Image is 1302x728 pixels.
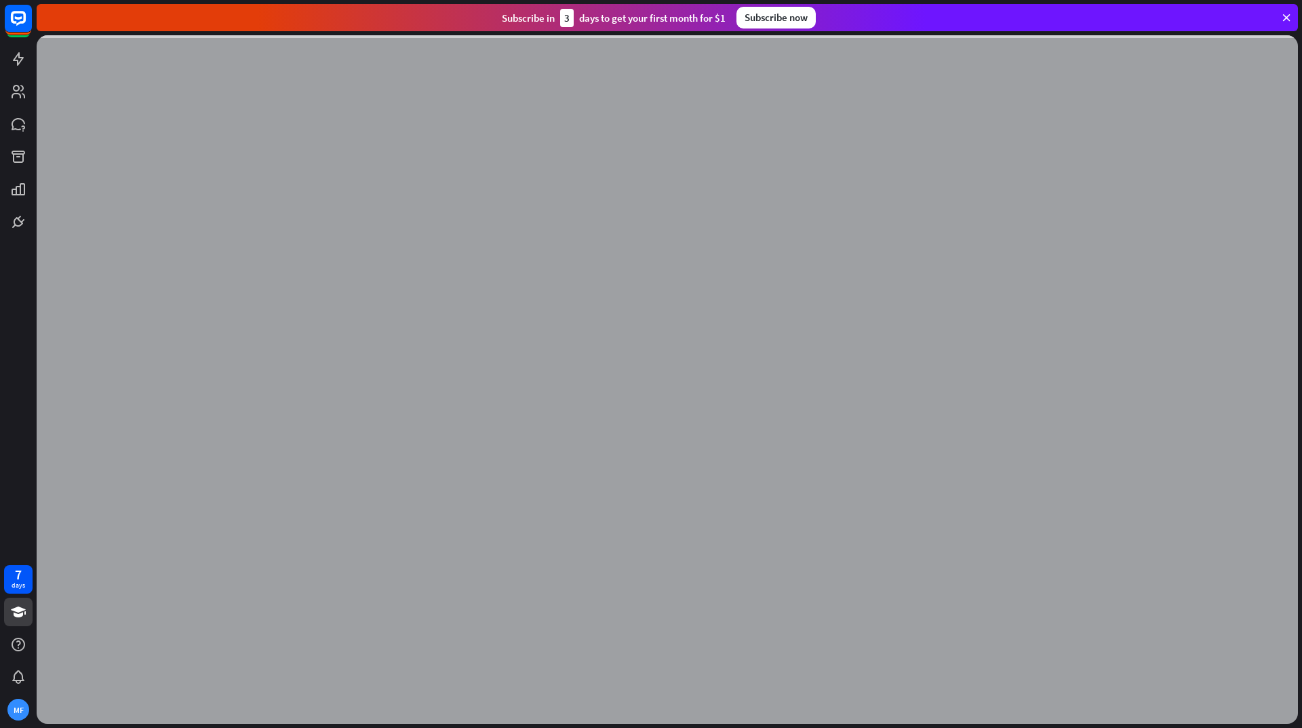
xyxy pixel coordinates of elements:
[12,581,25,590] div: days
[736,7,816,28] div: Subscribe now
[15,569,22,581] div: 7
[7,699,29,721] div: MF
[502,9,726,27] div: Subscribe in days to get your first month for $1
[560,9,574,27] div: 3
[4,565,33,594] a: 7 days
